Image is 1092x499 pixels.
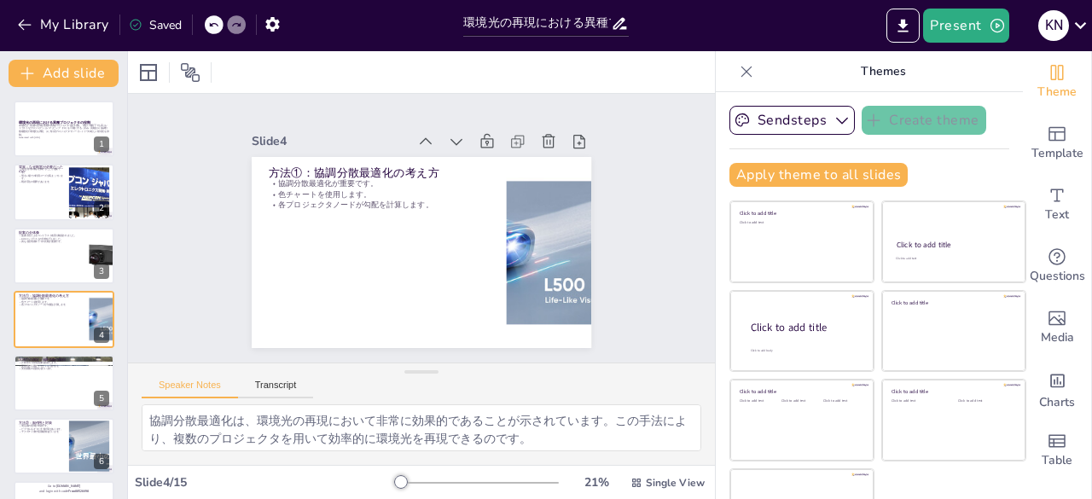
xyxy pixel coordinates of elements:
[269,199,490,209] p: 各プロジェクタノードが勾配を計算します。
[142,404,701,451] textarea: 協調分散最適化は、環境光の再現において非常に効果的であることが示されています。この手法により、複数のプロジェクタを用いて効率的に環境光を再現できるのです。 色チャートは、環境光の特性を理解し、減...
[740,210,862,217] div: Click to add title
[135,474,395,490] div: Slide 4 / 15
[19,241,84,244] p: 異なる照明条件下での比較が重要です。
[751,321,860,335] div: Click to add title
[923,9,1008,43] button: Present
[14,164,114,220] div: https://cdn.sendsteps.com/images/logo/sendsteps_logo_white.pnghttps://cdn.sendsteps.com/images/lo...
[19,304,84,307] p: 各プロジェクタノードが勾配を計算します。
[892,399,945,403] div: Click to add text
[19,431,64,434] p: テクスチャ側で暗部補償を行います。
[135,59,162,86] div: Layout
[19,357,109,362] p: 方法①の測定：減衰係数の取得
[1023,235,1091,297] div: Get real-time input from your audience
[9,60,119,87] button: Add slide
[94,264,109,279] div: 3
[269,165,490,181] p: 方法①：協調分散最適化の考え方
[19,237,84,241] p: RMSコントラストの比較を行いました。
[740,221,862,225] div: Click to add text
[19,367,109,370] p: 実投影面の区画化を行います。
[740,388,862,395] div: Click to add title
[19,300,84,304] p: 色チャートを使用します。
[129,17,182,33] div: Saved
[94,136,109,152] div: 1
[19,173,64,179] p: 明るい場での利用ニーズが高まっています。
[1023,174,1091,235] div: Add text boxes
[19,484,109,490] p: Go to
[14,291,114,347] div: https://cdn.sendsteps.com/images/logo/sendsteps_logo_white.pnghttps://cdn.sendsteps.com/images/lo...
[19,180,64,183] p: 既存手法の限界があります。
[19,489,109,494] p: and login with code
[823,399,862,403] div: Click to add text
[646,476,705,490] span: Single View
[1023,420,1091,481] div: Add a table
[1037,83,1077,102] span: Theme
[13,11,116,38] button: My Library
[886,9,920,43] button: Export to PowerPoint
[1038,10,1069,41] div: K N
[1030,267,1085,286] span: Questions
[19,136,109,140] p: Generated with [URL]
[1041,328,1074,347] span: Media
[19,293,84,299] p: 方法①：協調分散最適化の考え方
[94,454,109,469] div: 6
[94,391,109,406] div: 5
[19,121,90,125] strong: 環境光の再現における異種プロジェクタの役割
[14,101,114,157] div: https://cdn.sendsteps.com/images/logo/sendsteps_logo_white.pnghttps://cdn.sendsteps.com/images/lo...
[729,163,908,187] button: Apply theme to all slides
[19,361,109,364] p: [PERSON_NAME]画像を投影します。
[892,388,1014,395] div: Click to add title
[94,200,109,216] div: 2
[1031,144,1083,163] span: Template
[19,124,109,136] p: 本研究は「部屋の照明を複数の異種プロジェクタで置き換え、明るい環境下でも高コントラストなプロジェクションマッピング（PM）を可能にする」試み。貢献は(1) 協調分散最適化で環境光を再現、(2) ...
[19,424,64,427] p: 周辺面の照明が問題です。
[463,11,610,36] input: Insert title
[56,484,81,489] strong: [DOMAIN_NAME]
[897,240,1010,250] div: Click to add title
[576,474,617,490] div: 21 %
[751,349,858,353] div: Click to add body
[19,230,84,235] p: 提案の全体像
[1045,206,1069,224] span: Text
[1023,358,1091,420] div: Add charts and graphs
[269,189,490,199] p: 色チャートを使用します。
[862,106,986,135] button: Create theme
[19,421,64,426] p: 方法②：副作用と対策
[180,62,200,83] span: Position
[958,399,1012,403] div: Click to add text
[1042,451,1072,470] span: Table
[892,299,1014,305] div: Click to add title
[19,167,64,173] p: 環境光の影響を理解することが重要です。
[896,257,1009,261] div: Click to add text
[19,298,84,301] p: 協調分散最適化が重要です。
[1023,297,1091,358] div: Add images, graphics, shapes or video
[781,399,820,403] div: Click to add text
[14,228,114,284] div: https://cdn.sendsteps.com/images/logo/sendsteps_logo_white.pnghttps://cdn.sendsteps.com/images/lo...
[14,355,114,411] div: https://cdn.sendsteps.com/images/logo/sendsteps_logo_white.pnghttps://cdn.sendsteps.com/images/lo...
[1038,9,1069,43] button: K N
[1023,51,1091,113] div: Change the overall theme
[729,106,855,135] button: Sendsteps
[760,51,1006,92] p: Themes
[19,364,109,368] p: 反射色から黒オフセットを引きます。
[1039,393,1075,412] span: Charts
[94,328,109,343] div: 4
[269,178,490,189] p: 協調分散最適化が重要です。
[142,380,238,398] button: Speaker Notes
[252,133,407,149] div: Slide 4
[1023,113,1091,174] div: Add ready made slides
[238,380,314,398] button: Transcript
[740,399,778,403] div: Click to add text
[19,427,64,431] p: ピクセルをオフにする対策があります。
[19,234,84,237] p: 提案手法によるコントラスト改善が確認されました。
[14,418,114,474] div: https://cdn.sendsteps.com/images/logo/sendsteps_logo_white.pnghttps://cdn.sendsteps.com/images/lo...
